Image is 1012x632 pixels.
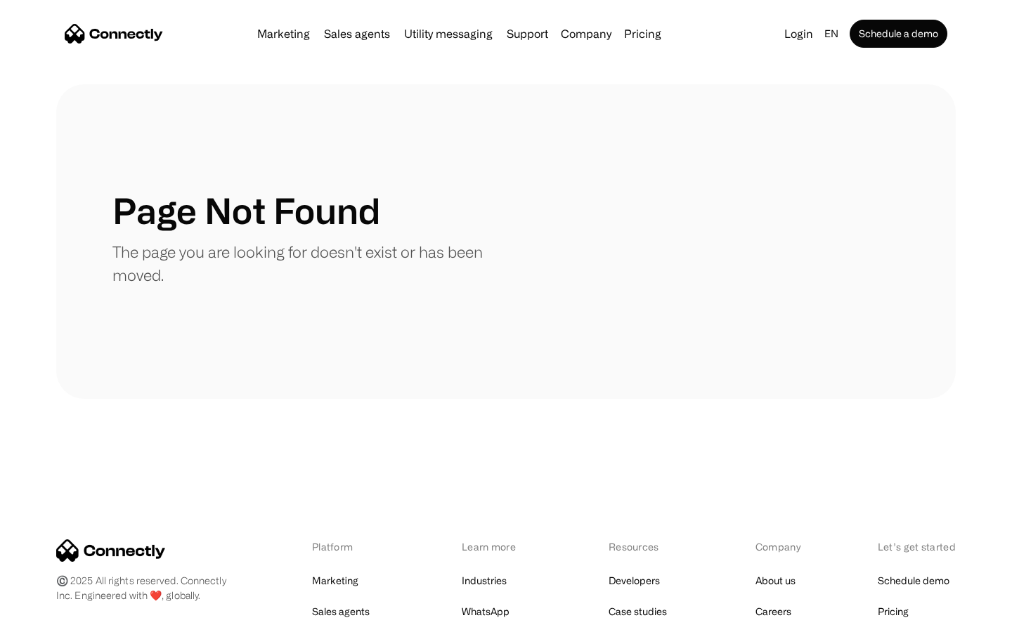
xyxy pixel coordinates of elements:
[501,28,554,39] a: Support
[112,240,506,287] p: The page you are looking for doesn't exist or has been moved.
[850,20,947,48] a: Schedule a demo
[609,539,682,554] div: Resources
[14,606,84,627] aside: Language selected: English
[824,24,838,44] div: en
[755,571,796,591] a: About us
[779,24,819,44] a: Login
[609,571,660,591] a: Developers
[878,602,909,621] a: Pricing
[252,28,316,39] a: Marketing
[312,602,370,621] a: Sales agents
[318,28,396,39] a: Sales agents
[755,539,805,554] div: Company
[312,571,358,591] a: Marketing
[561,24,611,44] div: Company
[609,602,667,621] a: Case studies
[618,28,667,39] a: Pricing
[462,602,510,621] a: WhatsApp
[28,607,84,627] ul: Language list
[112,190,380,232] h1: Page Not Found
[462,539,536,554] div: Learn more
[398,28,498,39] a: Utility messaging
[878,539,956,554] div: Let’s get started
[878,571,949,591] a: Schedule demo
[312,539,389,554] div: Platform
[462,571,507,591] a: Industries
[755,602,791,621] a: Careers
